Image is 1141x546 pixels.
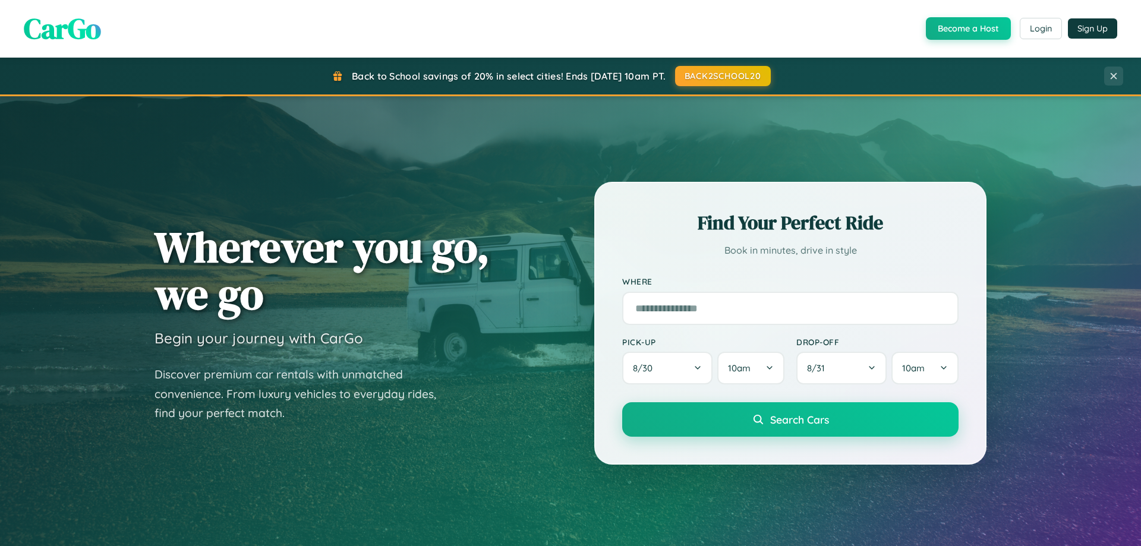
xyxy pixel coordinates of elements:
button: Search Cars [622,402,959,437]
label: Where [622,277,959,287]
button: 10am [891,352,959,384]
span: 10am [902,362,925,374]
span: 8 / 30 [633,362,658,374]
button: BACK2SCHOOL20 [675,66,771,86]
p: Discover premium car rentals with unmatched convenience. From luxury vehicles to everyday rides, ... [155,365,452,423]
h1: Wherever you go, we go [155,223,490,317]
span: 10am [728,362,751,374]
button: 10am [717,352,784,384]
button: Login [1020,18,1062,39]
button: Become a Host [926,17,1011,40]
span: CarGo [24,9,101,48]
button: Sign Up [1068,18,1117,39]
p: Book in minutes, drive in style [622,242,959,259]
h2: Find Your Perfect Ride [622,210,959,236]
span: Back to School savings of 20% in select cities! Ends [DATE] 10am PT. [352,70,666,82]
h3: Begin your journey with CarGo [155,329,363,347]
span: 8 / 31 [807,362,831,374]
button: 8/30 [622,352,713,384]
button: 8/31 [796,352,887,384]
label: Pick-up [622,337,784,347]
label: Drop-off [796,337,959,347]
span: Search Cars [770,413,829,426]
